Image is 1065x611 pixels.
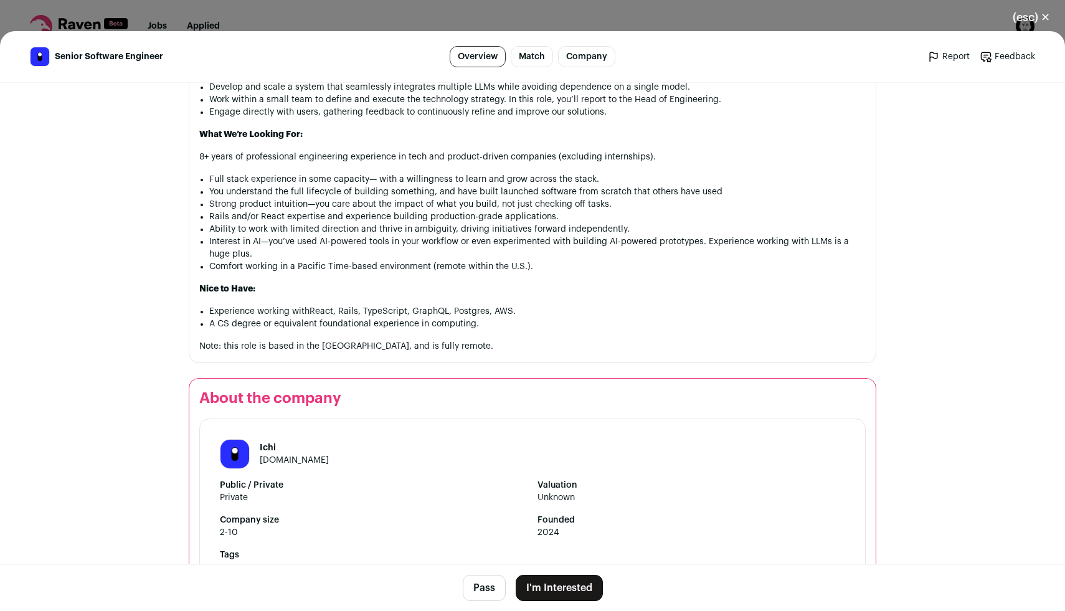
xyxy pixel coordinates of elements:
li: You understand the full lifecycle of building something, and have built launched software from sc... [209,186,866,198]
strong: Tags [220,549,845,561]
button: Pass [463,575,506,601]
strong: Nice to Have: [199,285,255,293]
strong: Founded [537,514,845,526]
strong: Company size [220,514,528,526]
li: Comfort working in a Pacific Time-based environment (remote within the U.S.). [209,260,866,273]
li: Full stack experience in some capacity— with a willingness to learn and grow across the stack. [209,173,866,186]
a: Company [558,46,615,67]
li: Strong product intuition—you care about the impact of what you build, not just checking off tasks. [209,198,866,211]
strong: What We’re Looking For: [199,130,303,139]
li: Interest in AI—you’ve used AI-powered tools in your workflow or even experimented with building A... [209,235,866,260]
li: Engage directly with users, gathering feedback to continuously refine and improve our solutions. [209,106,866,118]
span: 2-10 [220,526,528,539]
a: Feedback [980,50,1035,63]
span: Senior Software Engineer [55,50,163,63]
span: Unknown [537,491,845,504]
strong: Public / Private [220,479,528,491]
li: Develop and scale a system that seamlessly integrates multiple LLMs while avoiding dependence on ... [209,81,866,93]
h2: About the company [199,389,866,409]
img: e87de580beedf5e10dce9862e311b325d0ad55dc05732176583a71a8c431fab4.jpg [31,47,49,66]
li: Rails and/or React expertise and experience building production-grade applications. [209,211,866,223]
button: Close modal [998,4,1065,31]
li: Work within a small team to define and execute the technology strategy. In this role, you’ll repo... [209,93,866,106]
span: Private [220,491,528,504]
a: Match [511,46,553,67]
a: [DOMAIN_NAME] [260,456,329,465]
span: 2024 [537,526,845,539]
li: Ability to work with limited direction and thrive in ambiguity, driving initiatives forward indep... [209,223,866,235]
a: Overview [450,46,506,67]
p: Note: this role is based in the [GEOGRAPHIC_DATA], and is fully remote. [199,340,866,353]
li: A CS degree or equivalent foundational experience in computing. [209,318,866,330]
strong: Valuation [537,479,845,491]
p: 8+ years of professional engineering experience in tech and product-driven companies (excluding i... [199,151,866,163]
img: e87de580beedf5e10dce9862e311b325d0ad55dc05732176583a71a8c431fab4.jpg [220,440,249,468]
a: Report [927,50,970,63]
button: I'm Interested [516,575,603,601]
h1: Ichi [260,442,329,454]
li: Experience working withReact, Rails, TypeScript, GraphQL, Postgres, AWS. [209,305,866,318]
